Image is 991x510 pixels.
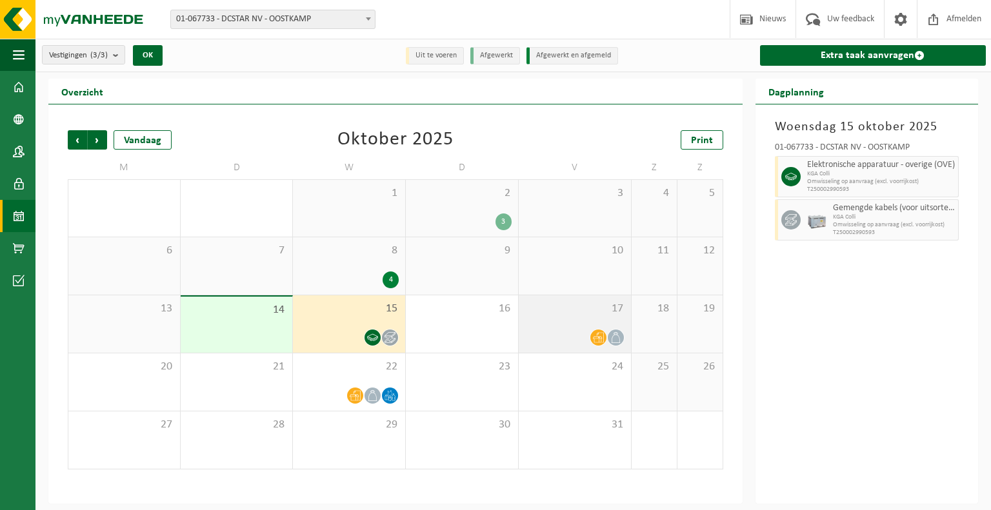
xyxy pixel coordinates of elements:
td: D [181,156,294,179]
span: 19 [684,302,716,316]
span: 01-067733 - DCSTAR NV - OOSTKAMP [171,10,375,28]
count: (3/3) [90,51,108,59]
span: 3 [525,186,625,201]
li: Afgewerkt [470,47,520,64]
span: Vorige [68,130,87,150]
button: OK [133,45,163,66]
span: 21 [187,360,286,374]
span: 9 [412,244,512,258]
span: 28 [187,418,286,432]
a: Print [681,130,723,150]
td: Z [677,156,723,179]
div: 4 [383,271,399,288]
span: 22 [299,360,399,374]
span: 14 [187,303,286,317]
span: 31 [525,418,625,432]
span: T250002990593 [833,229,955,237]
span: 8 [299,244,399,258]
img: PB-LB-0680-HPE-GY-11 [807,210,826,230]
span: Print [691,135,713,146]
span: 30 [412,418,512,432]
span: 23 [412,360,512,374]
span: 13 [75,302,174,316]
td: Z [632,156,677,179]
div: 01-067733 - DCSTAR NV - OOSTKAMP [775,143,959,156]
td: W [293,156,406,179]
span: 4 [638,186,670,201]
span: Volgende [88,130,107,150]
span: 20 [75,360,174,374]
td: V [519,156,632,179]
button: Vestigingen(3/3) [42,45,125,64]
span: 15 [299,302,399,316]
span: Elektronische apparatuur - overige (OVE) [807,160,955,170]
span: 7 [187,244,286,258]
td: M [68,156,181,179]
span: 26 [684,360,716,374]
span: Vestigingen [49,46,108,65]
span: KGA Colli [833,213,955,221]
li: Afgewerkt en afgemeld [526,47,618,64]
span: 12 [684,244,716,258]
span: Omwisseling op aanvraag (excl. voorrijkost) [833,221,955,229]
span: 25 [638,360,670,374]
span: 10 [525,244,625,258]
span: 1 [299,186,399,201]
div: 3 [495,213,512,230]
span: 17 [525,302,625,316]
td: D [406,156,519,179]
h2: Dagplanning [756,79,837,104]
span: 2 [412,186,512,201]
span: 24 [525,360,625,374]
span: 16 [412,302,512,316]
span: Omwisseling op aanvraag (excl. voorrijkost) [807,178,955,186]
div: Oktober 2025 [337,130,454,150]
span: 5 [684,186,716,201]
span: KGA Colli [807,170,955,178]
h2: Overzicht [48,79,116,104]
span: 11 [638,244,670,258]
a: Extra taak aanvragen [760,45,986,66]
span: Gemengde kabels (voor uitsortering) [833,203,955,213]
span: 27 [75,418,174,432]
span: 01-067733 - DCSTAR NV - OOSTKAMP [170,10,375,29]
span: 29 [299,418,399,432]
span: 6 [75,244,174,258]
span: T250002990593 [807,186,955,193]
li: Uit te voeren [406,47,464,64]
h3: Woensdag 15 oktober 2025 [775,117,959,137]
div: Vandaag [114,130,172,150]
span: 18 [638,302,670,316]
